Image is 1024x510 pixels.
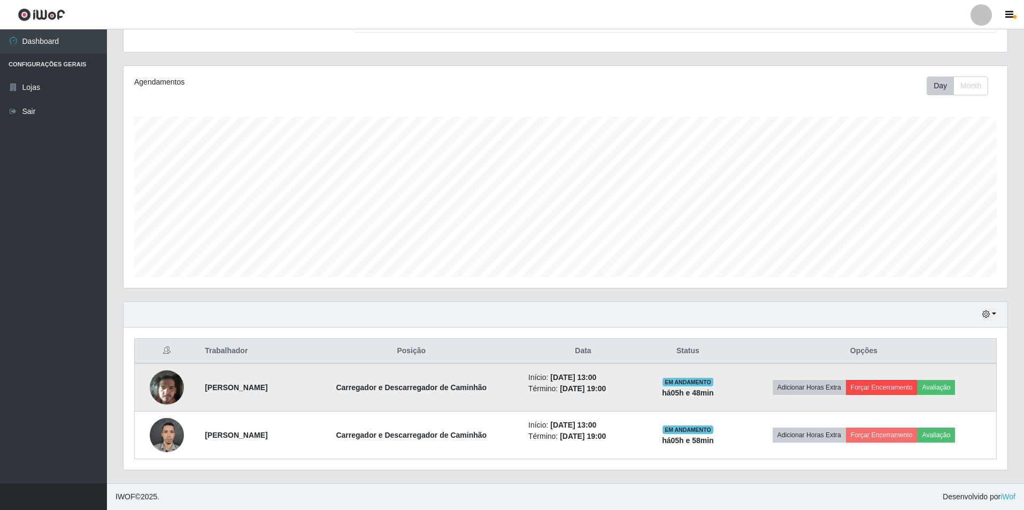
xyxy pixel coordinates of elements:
[773,380,846,395] button: Adicionar Horas Extra
[528,383,638,394] li: Término:
[663,425,713,434] span: EM ANDAMENTO
[116,492,135,501] span: IWOF
[773,428,846,443] button: Adicionar Horas Extra
[927,77,997,95] div: Toolbar with button groups
[953,77,988,95] button: Month
[528,420,638,431] li: Início:
[927,77,988,95] div: First group
[198,339,301,364] th: Trabalhador
[846,428,918,443] button: Forçar Encerramento
[116,491,159,503] span: © 2025 .
[336,383,487,392] strong: Carregador e Descarregador de Caminhão
[550,421,596,429] time: [DATE] 13:00
[528,431,638,442] li: Término:
[644,339,732,364] th: Status
[205,431,267,439] strong: [PERSON_NAME]
[917,428,955,443] button: Avaliação
[846,380,918,395] button: Forçar Encerramento
[732,339,997,364] th: Opções
[522,339,644,364] th: Data
[205,383,267,392] strong: [PERSON_NAME]
[301,339,522,364] th: Posição
[134,77,484,88] div: Agendamentos
[18,8,65,21] img: CoreUI Logo
[560,384,606,393] time: [DATE] 19:00
[663,378,713,386] span: EM ANDAMENTO
[150,412,184,458] img: 1757951342814.jpeg
[943,491,1015,503] span: Desenvolvido por
[550,373,596,382] time: [DATE] 13:00
[662,436,714,445] strong: há 05 h e 58 min
[336,431,487,439] strong: Carregador e Descarregador de Caminhão
[917,380,955,395] button: Avaliação
[560,432,606,440] time: [DATE] 19:00
[1000,492,1015,501] a: iWof
[927,77,954,95] button: Day
[528,372,638,383] li: Início:
[662,389,714,397] strong: há 05 h e 48 min
[150,364,184,410] img: 1751312410869.jpeg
